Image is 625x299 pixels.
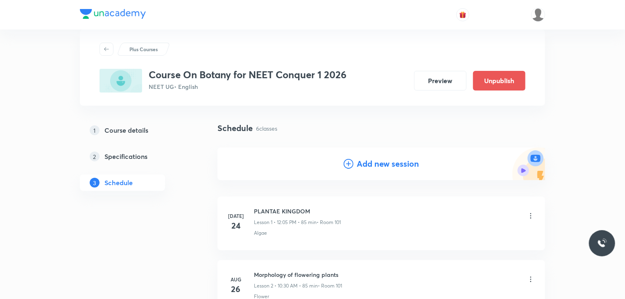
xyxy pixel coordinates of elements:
[317,219,341,226] p: • Room 101
[318,282,342,290] p: • Room 101
[228,283,244,295] h4: 26
[100,69,142,93] img: CE609631-5534-4DED-B32C-585F76E7FC7E_plus.png
[228,212,244,220] h6: [DATE]
[104,125,148,135] h5: Course details
[357,158,419,170] h4: Add new session
[80,122,191,138] a: 1Course details
[80,9,146,21] a: Company Logo
[254,207,341,215] h6: PLANTAE KINGDOM
[104,178,133,188] h5: Schedule
[459,11,466,18] img: avatar
[90,125,100,135] p: 1
[129,45,158,53] p: Plus Courses
[149,69,346,81] h3: Course On Botany for NEET Conquer 1 2026
[228,220,244,232] h4: 24
[104,152,147,161] h5: Specifications
[531,8,545,22] img: Athira
[80,148,191,165] a: 2Specifications
[254,229,267,237] p: Algae
[512,147,545,180] img: Add
[149,82,346,91] p: NEET UG • English
[414,71,466,91] button: Preview
[254,219,317,226] p: Lesson 1 • 12:05 PM • 85 min
[90,152,100,161] p: 2
[256,124,277,133] p: 6 classes
[254,282,318,290] p: Lesson 2 • 10:30 AM • 85 min
[456,8,469,21] button: avatar
[90,178,100,188] p: 3
[473,71,525,91] button: Unpublish
[228,276,244,283] h6: Aug
[254,270,342,279] h6: Morphology of flowering plants
[597,238,607,248] img: ttu
[80,9,146,19] img: Company Logo
[217,122,253,134] h4: Schedule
